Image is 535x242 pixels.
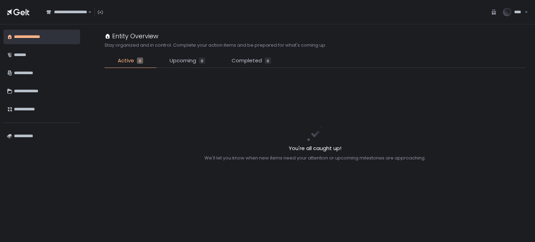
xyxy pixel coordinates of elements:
[118,57,134,65] span: Active
[104,31,158,41] div: Entity Overview
[137,57,143,64] div: 0
[104,42,326,48] h2: Stay organized and in control. Complete your action items and be prepared for what's coming up.
[204,155,426,161] div: We'll let you know when new items need your attention or upcoming milestones are approaching.
[265,57,271,64] div: 0
[204,145,426,153] h2: You're all caught up!
[42,5,92,19] div: Search for option
[170,57,196,65] span: Upcoming
[199,57,205,64] div: 0
[232,57,262,65] span: Completed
